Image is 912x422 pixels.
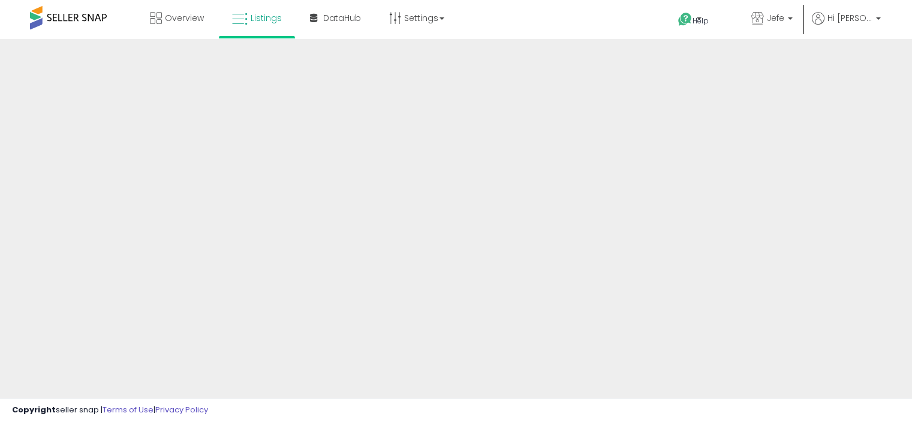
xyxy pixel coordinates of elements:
span: Jefe [767,12,784,24]
span: Hi [PERSON_NAME] [827,12,872,24]
span: Overview [165,12,204,24]
span: DataHub [323,12,361,24]
span: Help [693,16,709,26]
i: Get Help [678,12,693,27]
a: Help [669,3,732,39]
a: Terms of Use [103,404,153,415]
a: Privacy Policy [155,404,208,415]
a: Hi [PERSON_NAME] [812,12,881,39]
span: Listings [251,12,282,24]
div: seller snap | | [12,405,208,416]
strong: Copyright [12,404,56,415]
